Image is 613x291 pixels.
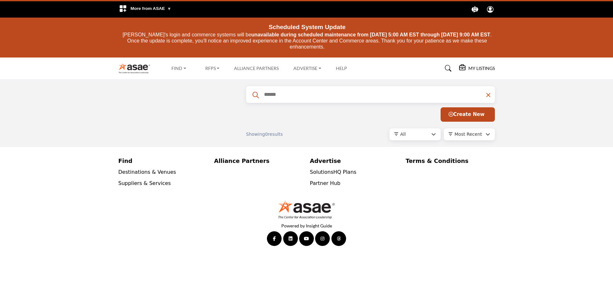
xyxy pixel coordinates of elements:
a: Powered by Insight Guide [281,223,332,228]
span: 0 [265,132,268,137]
strong: unavailable during scheduled maintenance from [DATE] 5:00 AM EST through [DATE] 9:00 AM EST [251,32,490,37]
a: Alliance Partners [234,65,279,71]
a: SolutionsHQ Plans [310,169,357,175]
div: More from ASAE [115,1,175,18]
div: Showing results [246,131,321,138]
a: Alliance Partners [214,157,303,165]
span: More from ASAE [131,6,171,11]
a: LinkedIn Link [283,231,298,246]
a: Partner Hub [310,180,341,186]
img: site Logo [118,63,154,73]
a: Terms & Conditions [406,157,495,165]
span: Most Recent [455,132,482,137]
a: Search [439,63,456,73]
button: Create New [441,107,495,122]
span: Create New [449,111,485,117]
a: Find [167,64,191,73]
a: Help [336,65,347,71]
div: My Listings [459,65,495,72]
a: Advertise [289,64,326,73]
a: Advertise [310,157,399,165]
a: Destinations & Venues [118,169,176,175]
a: Facebook Link [267,231,282,246]
a: Threads Link [331,231,346,246]
a: Suppliers & Services [118,180,171,186]
a: Instagram Link [315,231,330,246]
img: No Site Logo [278,200,335,219]
h5: My Listings [468,65,495,71]
a: YouTube Link [299,231,314,246]
div: Scheduled System Update [120,21,494,32]
a: RFPs [201,64,224,73]
p: [PERSON_NAME]'s login and commerce systems will be . Once the update is complete, you'll notice a... [120,32,494,50]
span: All [400,132,406,137]
a: Find [118,157,208,165]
